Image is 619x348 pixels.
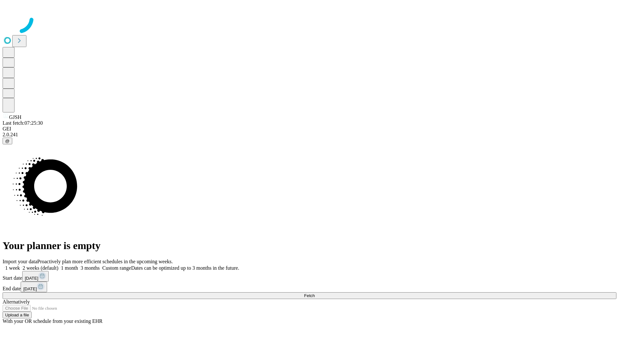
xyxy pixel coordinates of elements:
[9,114,21,120] span: GJSH
[3,292,616,299] button: Fetch
[3,271,616,282] div: Start date
[3,120,43,126] span: Last fetch: 07:25:30
[3,318,103,324] span: With your OR schedule from your existing EHR
[3,259,37,264] span: Import your data
[102,265,131,271] span: Custom range
[3,282,616,292] div: End date
[5,139,10,143] span: @
[3,240,616,252] h1: Your planner is empty
[23,265,58,271] span: 2 weeks (default)
[304,293,315,298] span: Fetch
[3,138,12,144] button: @
[3,299,30,304] span: Alternatively
[61,265,78,271] span: 1 month
[37,259,173,264] span: Proactively plan more efficient schedules in the upcoming weeks.
[3,312,32,318] button: Upload a file
[5,265,20,271] span: 1 week
[23,286,37,291] span: [DATE]
[22,271,49,282] button: [DATE]
[25,276,38,281] span: [DATE]
[3,132,616,138] div: 2.0.241
[21,282,47,292] button: [DATE]
[3,126,616,132] div: GEI
[81,265,100,271] span: 3 months
[131,265,239,271] span: Dates can be optimized up to 3 months in the future.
